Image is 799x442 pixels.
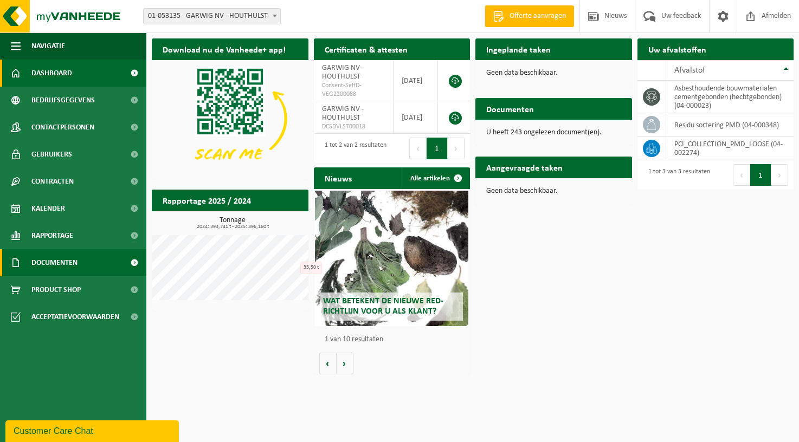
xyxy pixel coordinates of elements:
[314,167,363,188] h2: Nieuws
[427,138,448,159] button: 1
[325,336,465,343] p: 1 van 10 resultaten
[485,5,574,27] a: Offerte aanvragen
[31,303,119,330] span: Acceptatievoorwaarden
[322,122,385,131] span: DCSDVLST00018
[666,81,794,113] td: asbesthoudende bouwmaterialen cementgebonden (hechtgebonden) (04-000023)
[322,64,364,81] span: GARWIG NV - HOUTHULST
[157,217,308,230] h3: Tonnage
[315,191,468,326] a: Wat betekent de nieuwe RED-richtlijn voor u als klant?
[31,195,65,222] span: Kalender
[771,164,788,186] button: Next
[507,11,569,22] span: Offerte aanvragen
[486,129,621,136] p: U heeft 243 ongelezen document(en).
[31,60,72,87] span: Dashboard
[475,98,545,119] h2: Documenten
[319,353,337,374] button: Vorige
[31,114,94,141] span: Contactpersonen
[152,38,297,60] h2: Download nu de Vanheede+ app!
[448,138,465,159] button: Next
[475,38,562,60] h2: Ingeplande taken
[31,141,72,168] span: Gebruikers
[5,418,181,442] iframe: chat widget
[394,101,438,134] td: [DATE]
[319,136,386,160] div: 1 tot 2 van 2 resultaten
[733,164,750,186] button: Previous
[300,262,322,274] div: 35,50 t
[402,167,469,189] a: Alle artikelen
[394,60,438,101] td: [DATE]
[31,87,95,114] span: Bedrijfsgegevens
[409,138,427,159] button: Previous
[31,168,74,195] span: Contracten
[637,38,717,60] h2: Uw afvalstoffen
[337,353,353,374] button: Volgende
[322,105,364,122] span: GARWIG NV - HOUTHULST
[152,60,308,177] img: Download de VHEPlus App
[475,157,574,178] h2: Aangevraagde taken
[31,222,73,249] span: Rapportage
[31,32,65,60] span: Navigatie
[314,38,418,60] h2: Certificaten & attesten
[31,249,78,276] span: Documenten
[486,69,621,77] p: Geen data beschikbaar.
[31,276,81,303] span: Product Shop
[143,8,281,24] span: 01-053135 - GARWIG NV - HOUTHULST
[750,164,771,186] button: 1
[643,163,710,187] div: 1 tot 3 van 3 resultaten
[666,136,794,160] td: PCI_COLLECTION_PMD_LOOSE (04-002274)
[228,211,307,232] a: Bekijk rapportage
[157,224,308,230] span: 2024: 393,741 t - 2025: 396,160 t
[152,190,262,211] h2: Rapportage 2025 / 2024
[323,297,443,316] span: Wat betekent de nieuwe RED-richtlijn voor u als klant?
[144,9,280,24] span: 01-053135 - GARWIG NV - HOUTHULST
[486,187,621,195] p: Geen data beschikbaar.
[322,81,385,99] span: Consent-SelfD-VEG2200088
[666,113,794,136] td: residu sortering PMD (04-000348)
[674,66,705,75] span: Afvalstof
